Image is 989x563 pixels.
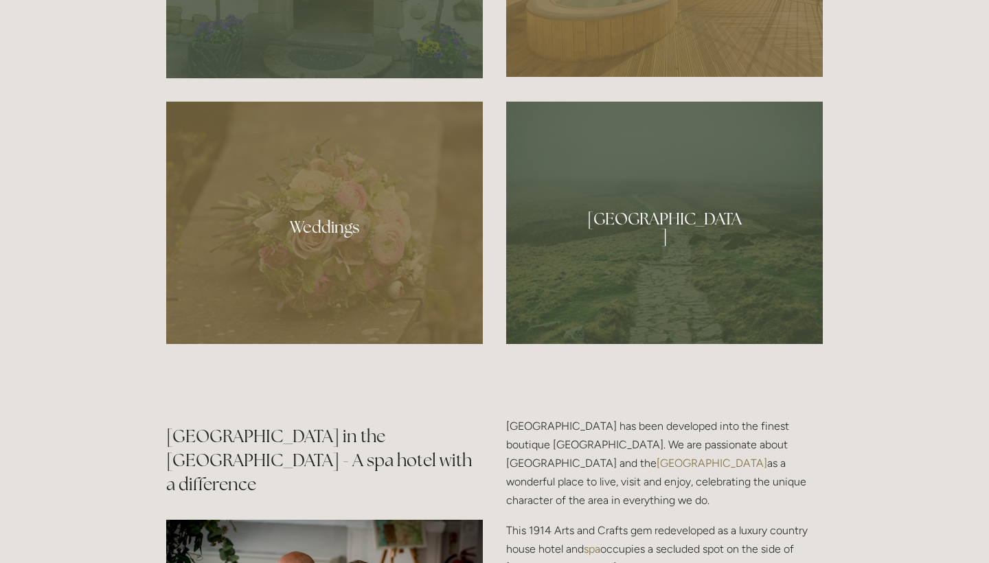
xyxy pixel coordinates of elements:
[657,457,767,470] a: [GEOGRAPHIC_DATA]
[166,424,483,496] h2: [GEOGRAPHIC_DATA] in the [GEOGRAPHIC_DATA] - A spa hotel with a difference
[506,417,823,510] p: [GEOGRAPHIC_DATA] has been developed into the finest boutique [GEOGRAPHIC_DATA]. We are passionat...
[166,102,483,344] a: Bouquet of flowers at Losehill Hotel
[584,542,600,555] a: spa
[506,102,823,344] a: Peak District path, Losehill hotel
